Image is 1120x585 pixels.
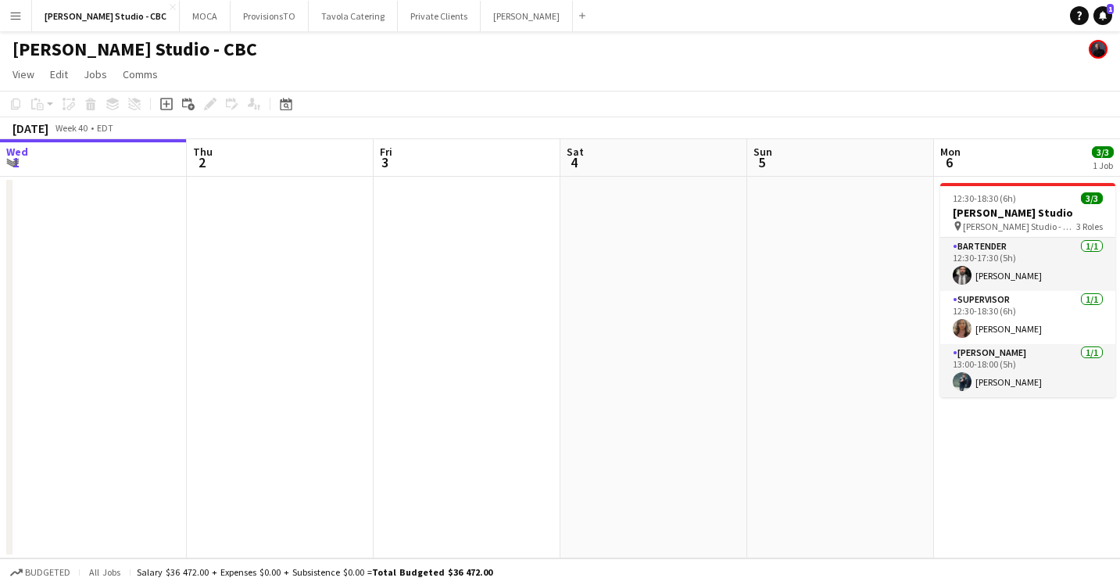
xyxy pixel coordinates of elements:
span: Comms [123,67,158,81]
div: [DATE] [13,120,48,136]
span: Fri [380,145,392,159]
span: Mon [940,145,961,159]
span: 3 [378,153,392,171]
button: [PERSON_NAME] Studio - CBC [32,1,180,31]
button: MOCA [180,1,231,31]
a: Jobs [77,64,113,84]
app-card-role: Supervisor1/112:30-18:30 (6h)[PERSON_NAME] [940,291,1115,344]
div: Salary $36 472.00 + Expenses $0.00 + Subsistence $0.00 = [137,566,492,578]
button: Budgeted [8,564,73,581]
app-job-card: 12:30-18:30 (6h)3/3[PERSON_NAME] Studio [PERSON_NAME] Studio - CBC3 RolesBartender1/112:30-17:30 ... [940,183,1115,397]
span: 5 [751,153,772,171]
span: Sun [753,145,772,159]
span: 1 [1107,4,1114,14]
span: View [13,67,34,81]
span: 1 [4,153,28,171]
span: 12:30-18:30 (6h) [953,192,1016,204]
span: All jobs [86,566,123,578]
span: Jobs [84,67,107,81]
button: Private Clients [398,1,481,31]
span: Total Budgeted $36 472.00 [372,566,492,578]
a: Edit [44,64,74,84]
h1: [PERSON_NAME] Studio - CBC [13,38,257,61]
span: Budgeted [25,567,70,578]
a: Comms [116,64,164,84]
button: ProvisionsTO [231,1,309,31]
span: [PERSON_NAME] Studio - CBC [963,221,1076,232]
a: 1 [1093,6,1112,25]
h3: [PERSON_NAME] Studio [940,206,1115,220]
app-card-role: [PERSON_NAME]1/113:00-18:00 (5h)[PERSON_NAME] [940,344,1115,397]
span: 3/3 [1092,146,1114,158]
span: 4 [564,153,584,171]
span: Wed [6,145,28,159]
a: View [6,64,41,84]
div: 1 Job [1093,160,1113,171]
span: 3 Roles [1076,221,1103,232]
button: [PERSON_NAME] [481,1,573,31]
app-user-avatar: Sidnei Moura [1089,40,1107,59]
app-card-role: Bartender1/112:30-17:30 (5h)[PERSON_NAME] [940,238,1115,291]
span: Edit [50,67,68,81]
button: Tavola Catering [309,1,398,31]
span: 3/3 [1081,192,1103,204]
span: 2 [191,153,213,171]
span: Sat [567,145,584,159]
span: 6 [938,153,961,171]
span: Thu [193,145,213,159]
span: Week 40 [52,122,91,134]
div: EDT [97,122,113,134]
